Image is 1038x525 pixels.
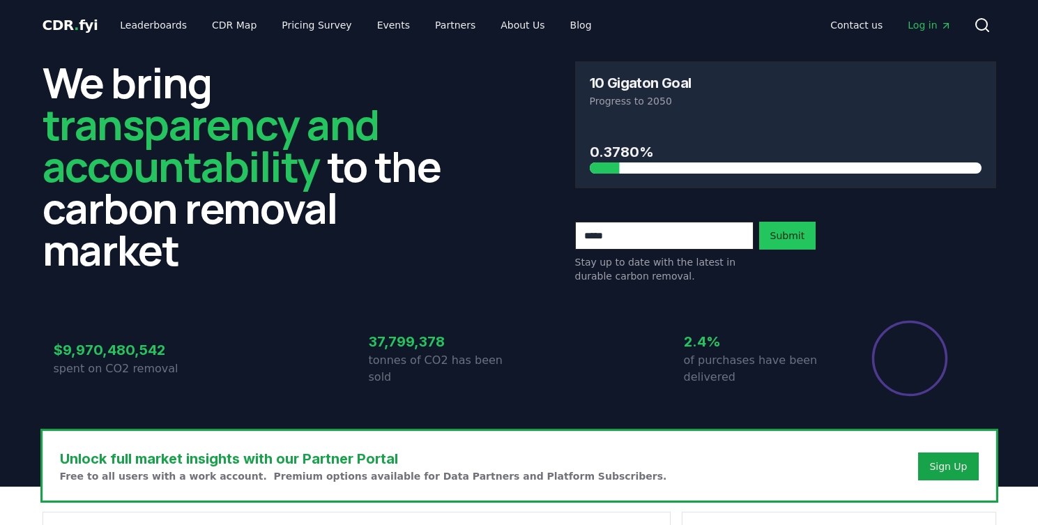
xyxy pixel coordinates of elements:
[366,13,421,38] a: Events
[759,222,816,250] button: Submit
[819,13,962,38] nav: Main
[929,459,967,473] a: Sign Up
[43,96,379,195] span: transparency and accountability
[918,452,978,480] button: Sign Up
[60,448,667,469] h3: Unlock full market insights with our Partner Portal
[60,469,667,483] p: Free to all users with a work account. Premium options available for Data Partners and Platform S...
[590,76,692,90] h3: 10 Gigaton Goal
[871,319,949,397] div: Percentage of sales delivered
[109,13,602,38] nav: Main
[74,17,79,33] span: .
[369,352,519,386] p: tonnes of CO2 has been sold
[424,13,487,38] a: Partners
[590,94,982,108] p: Progress to 2050
[684,331,834,352] h3: 2.4%
[43,61,464,271] h2: We bring to the carbon removal market
[575,255,754,283] p: Stay up to date with the latest in durable carbon removal.
[896,13,962,38] a: Log in
[54,340,204,360] h3: $9,970,480,542
[201,13,268,38] a: CDR Map
[369,331,519,352] h3: 37,799,378
[908,18,951,32] span: Log in
[109,13,198,38] a: Leaderboards
[819,13,894,38] a: Contact us
[559,13,603,38] a: Blog
[54,360,204,377] p: spent on CO2 removal
[684,352,834,386] p: of purchases have been delivered
[43,15,98,35] a: CDR.fyi
[43,17,98,33] span: CDR fyi
[270,13,362,38] a: Pricing Survey
[489,13,556,38] a: About Us
[590,142,982,162] h3: 0.3780%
